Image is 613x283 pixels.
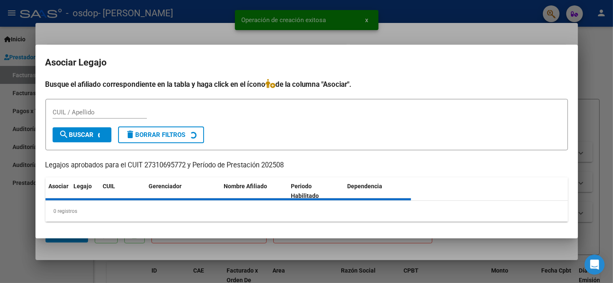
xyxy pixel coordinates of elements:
p: Legajos aprobados para el CUIT 27310695772 y Período de Prestación 202508 [45,160,568,171]
datatable-header-cell: Asociar [45,177,71,205]
mat-icon: search [59,129,69,139]
datatable-header-cell: Nombre Afiliado [221,177,288,205]
h2: Asociar Legajo [45,55,568,71]
h4: Busque el afiliado correspondiente en la tabla y haga click en el ícono de la columna "Asociar". [45,79,568,90]
span: Periodo Habilitado [291,183,319,199]
span: Legajo [74,183,92,190]
button: Buscar [53,127,111,142]
span: Gerenciador [149,183,182,190]
button: Borrar Filtros [118,126,204,143]
div: Open Intercom Messenger [585,255,605,275]
span: Dependencia [347,183,382,190]
datatable-header-cell: Dependencia [344,177,411,205]
span: Borrar Filtros [126,131,186,139]
div: 0 registros [45,201,568,222]
datatable-header-cell: Periodo Habilitado [288,177,344,205]
span: Buscar [59,131,94,139]
span: Nombre Afiliado [224,183,267,190]
span: CUIL [103,183,116,190]
datatable-header-cell: Legajo [71,177,100,205]
span: Asociar [49,183,69,190]
datatable-header-cell: Gerenciador [146,177,221,205]
mat-icon: delete [126,129,136,139]
datatable-header-cell: CUIL [100,177,146,205]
